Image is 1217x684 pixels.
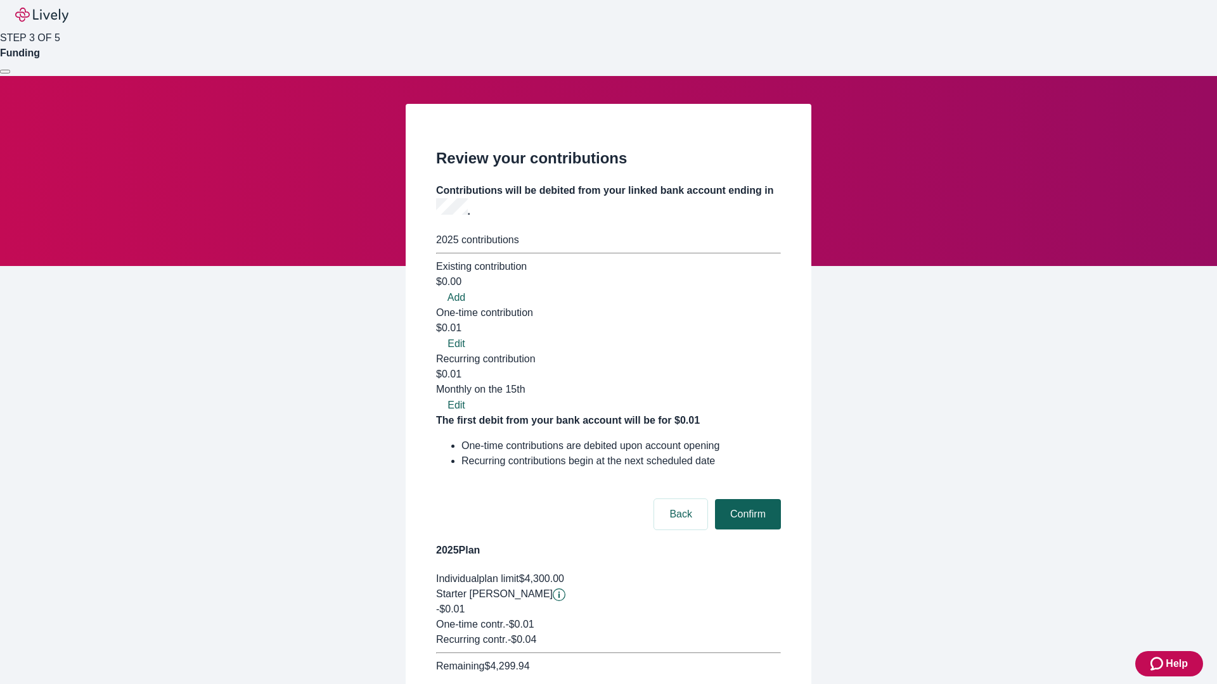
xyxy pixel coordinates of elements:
img: Lively [15,8,68,23]
svg: Zendesk support icon [1150,656,1166,671]
button: Lively will contribute $0.01 to establish your account [553,588,565,601]
span: Individual plan limit [436,573,519,584]
div: $0.01 [436,367,781,397]
span: Starter [PERSON_NAME] [436,588,553,599]
div: Recurring contribution [436,351,781,367]
div: Monthly on the 15th [436,382,781,397]
li: One-time contributions are debited upon account opening [461,438,781,453]
span: Remaining [436,661,484,671]
li: Recurring contributions begin at the next scheduled date [461,453,781,469]
button: Zendesk support iconHelp [1135,651,1203,676]
span: Help [1166,656,1188,671]
span: -$0.01 [436,604,465,614]
span: Recurring contr. [436,634,508,645]
div: $0.00 [436,274,781,289]
svg: Starter penny details [553,588,565,601]
span: - $0.01 [505,619,534,630]
strong: The first debit from your bank account will be for $0.01 [436,415,700,426]
span: One-time contr. [436,619,505,630]
button: Add [436,290,477,305]
button: Confirm [715,499,781,529]
div: 2025 contributions [436,232,781,248]
h4: 2025 Plan [436,543,781,558]
div: $0.01 [436,320,781,336]
button: Back [654,499,707,529]
h4: Contributions will be debited from your linked bank account ending in . [436,183,781,219]
span: $4,299.94 [484,661,529,671]
span: - $0.04 [508,634,536,645]
span: $4,300.00 [519,573,564,584]
div: Existing contribution [436,259,781,274]
div: One-time contribution [436,305,781,320]
button: Edit [436,398,477,413]
button: Edit [436,336,477,351]
h2: Review your contributions [436,147,781,170]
